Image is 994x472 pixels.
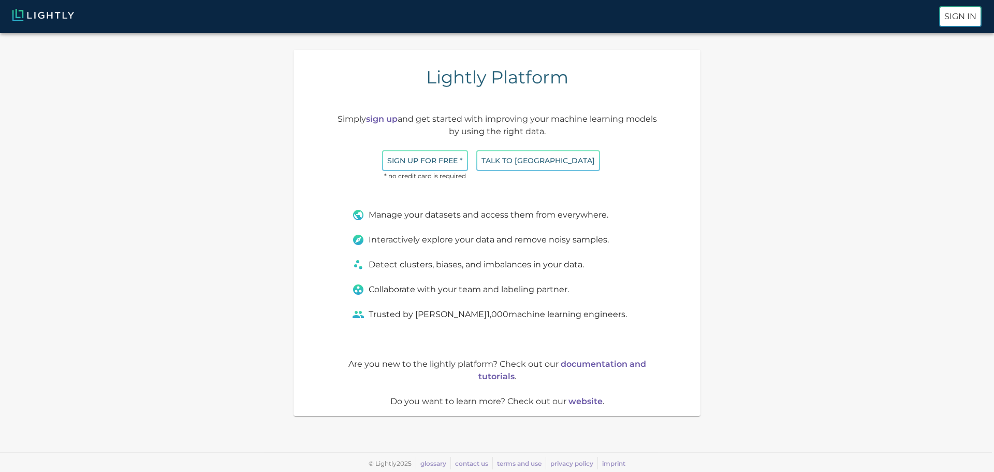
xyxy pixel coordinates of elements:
p: Are you new to the lightly platform? Check out our . [335,358,659,383]
p: Simply and get started with improving your machine learning models by using the right data. [335,113,659,138]
div: Trusted by [PERSON_NAME] 1,000 machine learning engineers. [352,308,642,321]
button: Sign In [939,6,982,27]
button: Talk to [GEOGRAPHIC_DATA] [476,150,600,171]
a: Talk to [GEOGRAPHIC_DATA] [476,155,600,165]
h4: Lightly Platform [426,66,568,88]
p: Sign In [944,10,976,23]
a: website [568,396,603,406]
a: Sign up for free * [382,155,468,165]
div: Interactively explore your data and remove noisy samples. [352,234,642,246]
a: imprint [602,460,625,467]
span: © Lightly 2025 [369,460,412,467]
a: contact us [455,460,488,467]
a: privacy policy [550,460,593,467]
a: terms and use [497,460,542,467]
a: glossary [420,460,446,467]
button: Sign up for free * [382,150,468,171]
div: Detect clusters, biases, and imbalances in your data. [352,259,642,271]
div: Collaborate with your team and labeling partner. [352,283,642,296]
a: documentation and tutorials [478,359,646,381]
div: Manage your datasets and access them from everywhere. [352,209,642,221]
p: Do you want to learn more? Check out our . [335,395,659,408]
span: * no credit card is required [382,171,468,181]
img: Lightly [12,9,74,21]
a: sign up [366,114,398,124]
